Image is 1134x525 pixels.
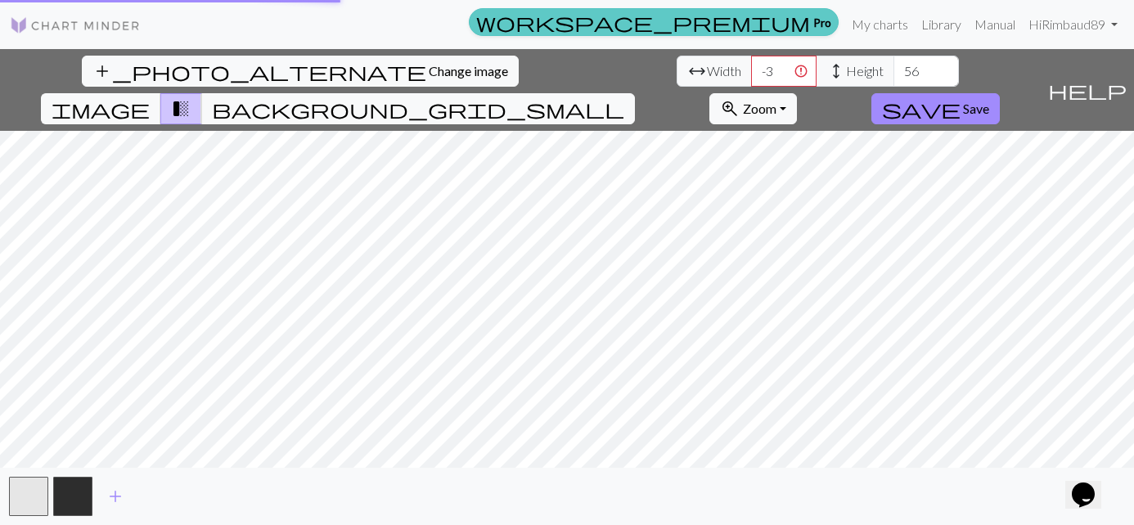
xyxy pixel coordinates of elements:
[10,16,141,35] img: Logo
[687,60,707,83] span: arrow_range
[52,97,150,120] span: image
[968,8,1022,41] a: Manual
[95,481,136,512] button: Add color
[963,101,989,116] span: Save
[1041,49,1134,131] button: Help
[469,8,839,36] a: Pro
[846,61,884,81] span: Height
[720,97,740,120] span: zoom_in
[92,60,426,83] span: add_photo_alternate
[871,93,1000,124] button: Save
[82,56,519,87] button: Change image
[707,61,741,81] span: Width
[882,97,961,120] span: save
[826,60,846,83] span: height
[171,97,191,120] span: transition_fade
[1048,79,1127,101] span: help
[709,93,797,124] button: Zoom
[429,63,508,79] span: Change image
[212,97,624,120] span: background_grid_small
[1022,8,1124,41] a: HiRimbaud89
[845,8,915,41] a: My charts
[743,101,776,116] span: Zoom
[1065,460,1118,509] iframe: chat widget
[915,8,968,41] a: Library
[476,11,810,34] span: workspace_premium
[106,485,125,508] span: add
